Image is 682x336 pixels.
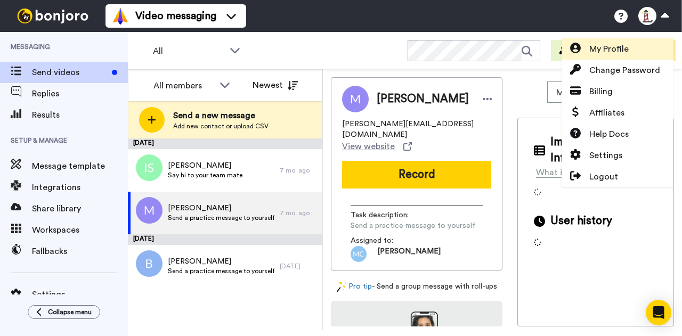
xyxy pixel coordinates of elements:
a: Logout [562,166,673,187]
span: Results [32,109,128,121]
img: bj-logo-header-white.svg [13,9,93,23]
a: Billing [562,81,673,102]
a: Help Docs [562,124,673,145]
span: Collapse menu [48,308,92,316]
span: Say hi to your team mate [168,171,242,179]
div: 7 mo. ago [280,209,317,217]
span: [PERSON_NAME] [168,203,274,214]
div: Open Intercom Messenger [646,300,671,325]
div: [DATE] [128,138,322,149]
img: mc.png [351,246,367,262]
span: [PERSON_NAME] [168,160,242,171]
span: Fallbacks [32,245,128,258]
div: [DATE] [128,234,322,245]
span: Task description : [351,210,425,220]
button: Newest [245,75,306,96]
span: Assigned to: [351,235,425,246]
span: Send a new message [173,109,269,122]
a: Affiliates [562,102,673,124]
span: Message template [32,160,128,173]
span: Send a practice message to yourself [351,220,475,231]
div: All members [153,79,214,92]
img: Image of Marlene [342,86,369,112]
span: [PERSON_NAME][EMAIL_ADDRESS][DOMAIN_NAME] [342,119,491,140]
div: What is this? [536,166,587,179]
div: [DATE] [280,262,317,271]
span: Change Password [589,64,660,77]
span: Settings [32,288,128,301]
a: Pro tip [337,281,372,292]
img: vm-color.svg [112,7,129,24]
span: Imported Customer Info [550,134,657,166]
span: Affiliates [589,106,624,119]
span: Send videos [32,66,108,79]
a: View website [342,140,412,153]
span: Share library [32,202,128,215]
img: m.png [136,197,163,224]
img: b.png [136,250,163,277]
span: [PERSON_NAME] [377,91,469,107]
div: - Send a group message with roll-ups [331,281,502,292]
span: Replies [32,87,128,100]
span: Video messaging [135,9,216,23]
span: Help Docs [589,128,629,141]
img: is.png [136,154,163,181]
span: [PERSON_NAME] [377,246,441,262]
span: View website [342,140,395,153]
span: Move [556,86,585,99]
span: Settings [589,149,622,162]
button: Record [342,161,491,189]
span: Workspaces [32,224,128,236]
div: 7 mo. ago [280,166,317,175]
img: magic-wand.svg [337,281,346,292]
span: Send a practice message to yourself [168,214,274,222]
a: My Profile [562,38,673,60]
span: [PERSON_NAME] [168,256,274,267]
span: User history [550,213,612,229]
span: Add new contact or upload CSV [173,122,269,130]
span: Logout [589,170,618,183]
button: Collapse menu [28,305,100,319]
a: Change Password [562,60,673,81]
span: Integrations [32,181,128,194]
span: All [153,45,224,58]
span: Billing [589,85,613,98]
a: Settings [562,145,673,166]
button: Invite [551,40,603,61]
span: Send a practice message to yourself [168,267,274,275]
span: My Profile [589,43,629,55]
